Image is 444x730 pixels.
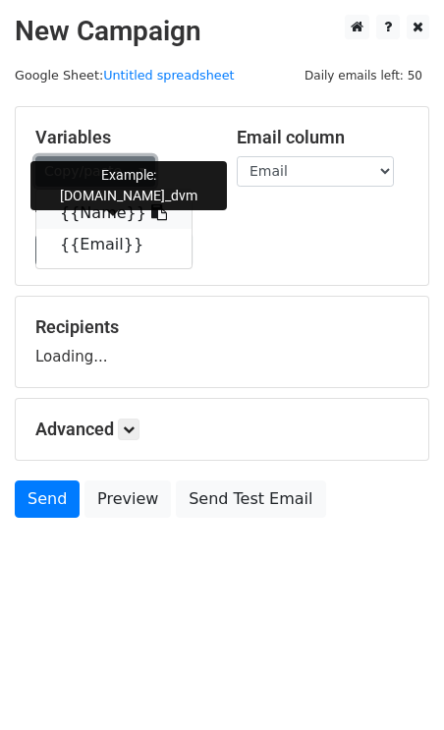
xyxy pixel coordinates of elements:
[103,68,234,83] a: Untitled spreadsheet
[15,68,235,83] small: Google Sheet:
[30,161,227,210] div: Example: [DOMAIN_NAME]_dvm
[298,68,429,83] a: Daily emails left: 50
[35,316,409,367] div: Loading...
[298,65,429,86] span: Daily emails left: 50
[84,480,171,518] a: Preview
[176,480,325,518] a: Send Test Email
[237,127,409,148] h5: Email column
[36,229,192,260] a: {{Email}}
[15,15,429,48] h2: New Campaign
[35,316,409,338] h5: Recipients
[35,127,207,148] h5: Variables
[35,419,409,440] h5: Advanced
[15,480,80,518] a: Send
